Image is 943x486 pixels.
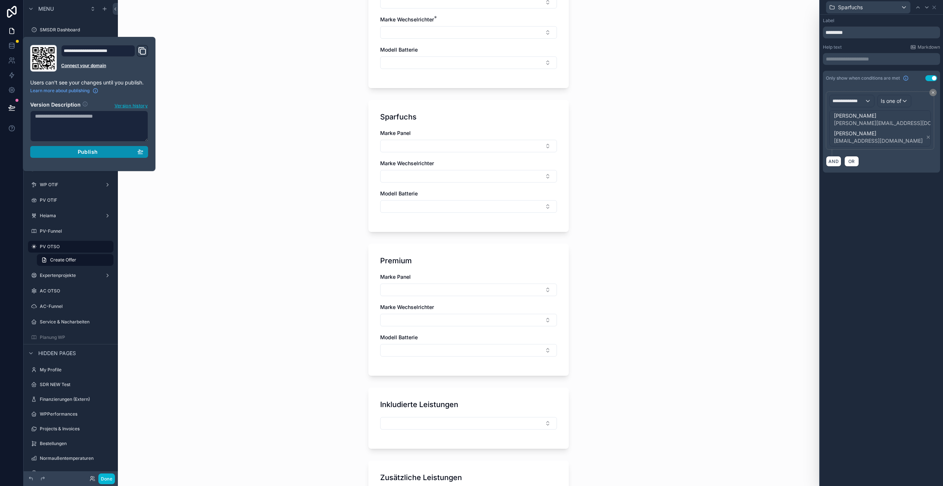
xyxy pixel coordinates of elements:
button: Select Button [380,170,557,183]
span: Modell Batterie [380,190,418,197]
span: OR [847,159,856,164]
span: Publish [78,149,98,155]
span: Only show when conditions are met [826,75,900,81]
span: Modell Batterie [380,334,418,340]
label: Bestellungen [40,441,112,447]
label: Planung WP [40,334,112,340]
button: OR [844,156,859,167]
a: Service & Nacharbeiten [28,316,113,328]
label: AC-Funnel [40,303,112,309]
label: Heiama [40,213,102,219]
a: Projects & Invoices [28,423,113,435]
a: SMSDR Dashboard [28,24,113,36]
span: [EMAIL_ADDRESS][DOMAIN_NAME] [834,137,923,145]
button: Done [98,473,115,484]
button: Version history [114,101,148,109]
label: SMSDR Dashboard [40,27,112,33]
h2: Version Description [30,101,81,109]
a: WP OTIF [28,179,113,191]
button: Is one of [877,95,911,107]
label: Finanzierungen (Extern) [40,396,112,402]
a: Connect your domain [61,63,148,69]
div: scrollable content [823,53,940,65]
label: AC OTSO [40,288,112,294]
span: Learn more about publishing [30,88,90,94]
span: Marke Panel [380,274,411,280]
span: Sparfuchs [838,4,863,11]
label: Label [823,18,834,24]
button: Select Button [380,56,557,69]
label: PV OTIF [40,197,112,203]
a: Create Offer [37,254,113,266]
h1: Sparfuchs [380,112,417,122]
span: Hidden pages [38,350,76,357]
span: Markdown [918,44,940,50]
label: My Profile [40,367,112,373]
button: Select Button [380,344,557,357]
a: PV-Funnel [28,225,113,237]
label: Service & Nacharbeiten [40,319,112,325]
label: WPPerformances [40,411,112,417]
h1: Zusätzliche Leistungen [380,472,462,483]
button: Select Button [380,200,557,213]
a: WPPerformances [28,408,113,420]
button: Select Button [380,417,557,430]
span: Marke Wechselrichter [380,160,434,166]
span: Modell Batterie [380,46,418,53]
a: Bestellungen [28,438,113,449]
label: Projects & Invoices [40,426,112,432]
a: AC OTSO [28,285,113,297]
button: Select Button [380,284,557,296]
p: Users can't see your changes until you publish. [30,79,148,86]
label: PV-Funnel [40,228,112,234]
span: [PERSON_NAME] [834,130,923,137]
a: SDR NEW Test [28,379,113,390]
button: [PERSON_NAME][PERSON_NAME][EMAIL_ADDRESS][DOMAIN_NAME][PERSON_NAME][EMAIL_ADDRESS][DOMAIN_NAME] [829,110,931,146]
a: Learn more about publishing [30,88,98,94]
button: Publish [30,146,148,158]
h1: Inkludierte Leistungen [380,399,458,410]
a: PV OTIF [28,194,113,206]
label: PV OTSO [40,244,109,250]
a: Zeitplanschritte [28,467,113,479]
label: WP OTIF [40,182,102,188]
a: AC-Funnel [28,301,113,312]
label: Zeitplanschritte [40,470,112,476]
a: Normaußentemperaturen [28,452,113,464]
span: Create Offer [50,257,76,263]
h1: Premium [380,256,412,266]
span: Menu [38,5,54,13]
label: Help text [823,44,842,50]
span: Marke Wechselrichter [380,16,434,22]
button: Select Button [380,314,557,326]
button: AND [826,156,841,167]
a: Expertenprojekte [28,270,113,281]
span: Marke Panel [380,130,411,136]
label: SDR NEW Test [40,382,112,388]
label: Expertenprojekte [40,272,102,278]
a: Planung WP [28,331,113,343]
button: Select Button [380,140,557,152]
a: My Profile [28,364,113,376]
span: Version history [115,101,148,109]
label: Normaußentemperaturen [40,455,112,461]
div: Domain and Custom Link [61,45,148,72]
button: Sparfuchs [826,1,911,14]
a: Finanzierungen (Extern) [28,393,113,405]
a: Markdown [910,44,940,50]
a: PV OTSO [28,241,113,253]
span: Marke Wechselrichter [380,304,434,310]
span: Is one of [881,97,901,105]
button: Select Button [380,26,557,39]
a: Heiama [28,210,113,222]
